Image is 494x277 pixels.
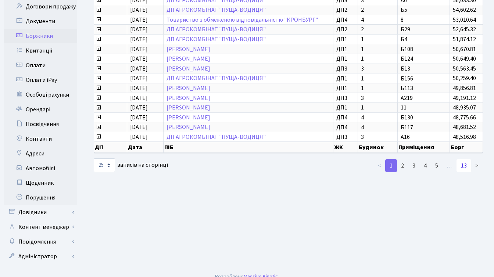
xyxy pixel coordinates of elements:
[361,56,394,62] span: 1
[4,29,77,43] a: Боржники
[453,45,476,53] span: 50,670.81
[94,158,115,172] select: записів на сторінці
[4,205,77,220] a: Довідники
[130,6,148,14] span: [DATE]
[361,36,394,42] span: 1
[401,7,447,13] span: Б5
[167,133,266,141] a: ДП АГРОКОМБІНАТ "ПУЩА-ВОДИЦЯ"
[4,190,77,205] a: Порушення
[167,94,210,102] a: [PERSON_NAME]
[401,36,447,42] span: Б4
[401,66,447,72] span: Б13
[4,102,77,117] a: Орендарі
[130,133,148,141] span: [DATE]
[167,6,266,14] a: ДП АГРОКОМБІНАТ "ПУЩА-ВОДИЦЯ"
[398,142,450,153] th: Приміщення
[361,66,394,72] span: 3
[453,35,476,43] span: 51,874.12
[471,159,483,172] a: >
[401,115,447,120] span: Б130
[361,95,394,101] span: 3
[358,142,398,153] th: Будинок
[167,104,210,112] a: [PERSON_NAME]
[4,87,77,102] a: Особові рахунки
[419,159,431,172] a: 4
[401,76,447,82] span: Б156
[130,114,148,122] span: [DATE]
[4,73,77,87] a: Оплати iPay
[4,146,77,161] a: Адреси
[336,134,355,140] span: ДП3
[453,133,476,141] span: 48,516.98
[453,94,476,102] span: 49,191.12
[361,115,394,120] span: 4
[453,123,476,132] span: 48,681.52
[401,46,447,52] span: Б108
[401,17,447,23] span: 8
[336,125,355,130] span: ДП4
[336,76,355,82] span: ДП1
[94,142,127,153] th: Дії
[453,84,476,92] span: 49,856.81
[453,25,476,33] span: 52,645.32
[167,75,266,83] a: ДП АГРОКОМБІНАТ "ПУЩА-ВОДИЦЯ"
[453,114,476,122] span: 48,775.66
[401,105,447,111] span: 11
[130,16,148,24] span: [DATE]
[167,25,266,33] a: ДП АГРОКОМБІНАТ "ПУЩА-ВОДИЦЯ"
[130,123,148,132] span: [DATE]
[397,159,408,172] a: 2
[401,134,447,140] span: А16
[4,43,77,58] a: Квитанції
[336,46,355,52] span: ДП1
[167,45,210,53] a: [PERSON_NAME]
[361,76,394,82] span: 1
[336,36,355,42] span: ДП1
[130,75,148,83] span: [DATE]
[361,85,394,91] span: 1
[453,104,476,112] span: 48,935.07
[130,45,148,53] span: [DATE]
[361,7,394,13] span: 2
[408,159,420,172] a: 3
[167,114,210,122] a: [PERSON_NAME]
[167,16,318,24] a: Товариство з обмеженою відповідальністю "КРОНБУРГ"
[130,35,148,43] span: [DATE]
[130,65,148,73] span: [DATE]
[127,142,164,153] th: Дата
[167,55,210,63] a: [PERSON_NAME]
[4,220,77,234] a: Контент менеджер
[361,125,394,130] span: 4
[4,14,77,29] a: Документи
[431,159,443,172] a: 5
[4,117,77,132] a: Посвідчення
[385,159,397,172] a: 1
[130,25,148,33] span: [DATE]
[401,85,447,91] span: Б113
[4,58,77,73] a: Оплати
[361,105,394,111] span: 1
[333,142,358,153] th: ЖК
[453,6,476,14] span: 54,602.62
[4,234,77,249] a: Повідомлення
[450,142,483,153] th: Борг
[336,26,355,32] span: ДП2
[4,132,77,146] a: Контакти
[361,26,394,32] span: 2
[4,249,77,264] a: Адміністратор
[401,125,447,130] span: Б117
[94,158,168,172] label: записів на сторінці
[336,105,355,111] span: ДП1
[130,104,148,112] span: [DATE]
[167,123,210,132] a: [PERSON_NAME]
[453,75,476,83] span: 50,259.40
[457,159,471,172] a: 13
[130,84,148,92] span: [DATE]
[167,35,266,43] a: ДП АГРОКОМБІНАТ "ПУЩА-ВОДИЦЯ"
[336,56,355,62] span: ДП1
[4,176,77,190] a: Щоденник
[336,85,355,91] span: ДП1
[336,95,355,101] span: ДП3
[336,115,355,120] span: ДП4
[164,142,333,153] th: ПІБ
